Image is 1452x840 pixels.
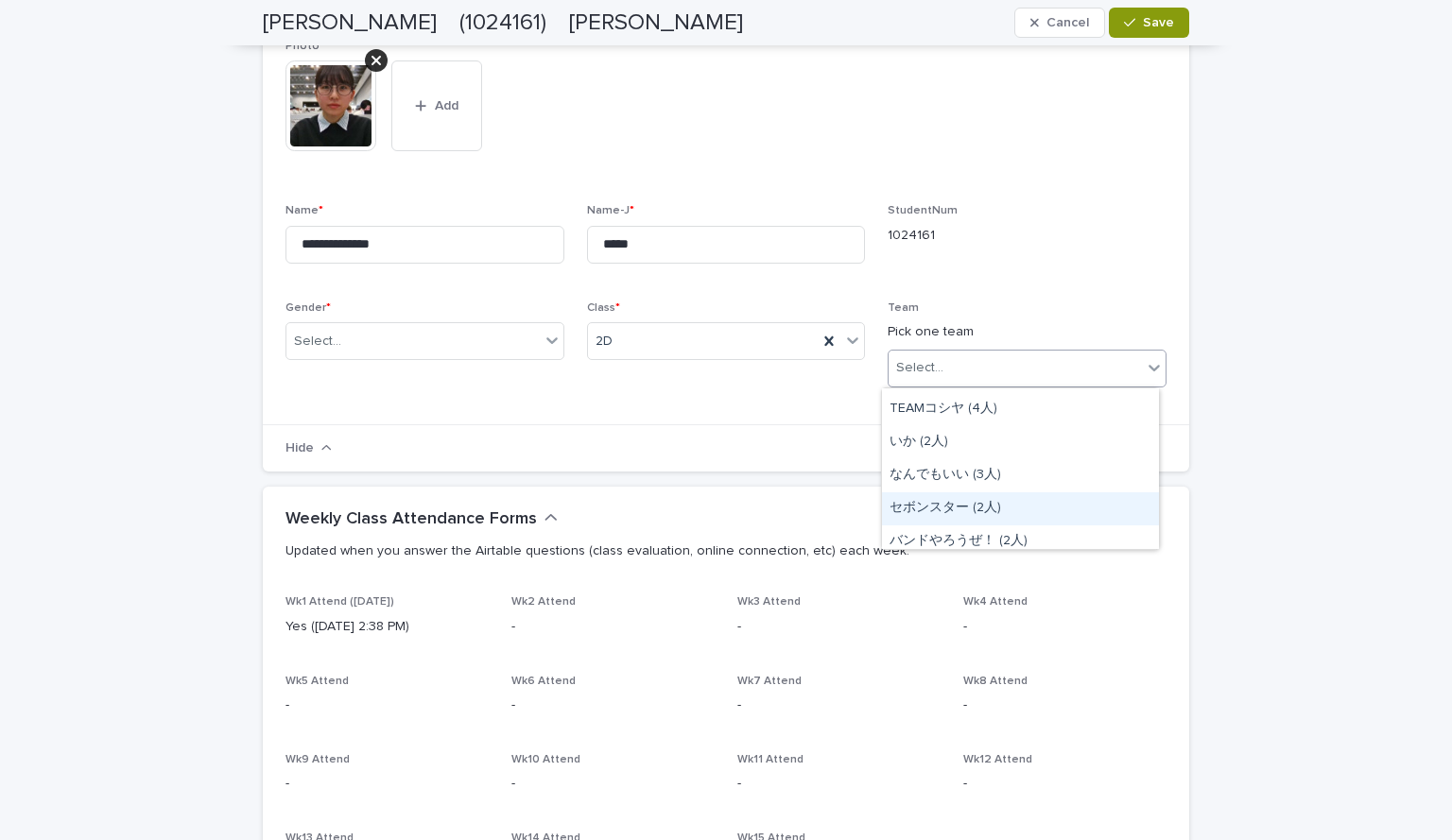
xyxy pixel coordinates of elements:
[737,596,801,608] span: Wk3 Attend
[1109,8,1189,38] button: Save
[511,596,576,608] span: Wk2 Attend
[587,302,620,314] span: Class
[285,676,349,687] span: Wk5 Attend
[963,676,1028,687] span: Wk8 Attend
[963,774,1167,794] p: -
[285,441,332,455] button: Hide
[882,393,1159,426] div: TEAMコシヤ (4人)
[888,226,1167,246] p: 1024161
[294,332,341,351] div: Select...
[963,617,1167,637] p: -
[888,322,1167,342] p: Pick one team
[888,302,919,314] span: Team
[1046,16,1089,29] span: Cancel
[391,60,482,151] button: Add
[285,302,331,314] span: Gender
[285,205,323,216] span: Name
[882,525,1159,558] div: バンドやろうぜ！ (2人)
[888,205,958,216] span: StudentNum
[511,695,715,715] p: -
[737,695,941,715] p: -
[435,99,458,112] span: Add
[882,492,1159,525] div: セボンスター (2人)
[511,676,576,687] span: Wk6 Attend
[285,596,394,608] span: Wk1 Attend ([DATE])
[285,754,350,765] span: Wk9 Attend
[285,617,489,637] p: Yes ([DATE] 2:38 PM)
[285,695,489,715] p: -
[737,617,941,637] p: -
[511,617,715,637] p: -
[1143,16,1174,29] span: Save
[882,459,1159,492] div: なんでもいい (3人)
[285,41,320,52] span: Photo
[285,509,537,530] h2: Weekly Class Attendance Forms
[963,596,1028,608] span: Wk4 Attend
[963,754,1032,765] span: Wk12 Attend
[285,542,1159,559] p: Updated when you answer the Airtable questions (class evaluation, online connection, etc) each week.
[511,774,715,794] p: -
[596,332,613,351] span: 2D
[737,774,941,794] p: -
[737,754,804,765] span: Wk11 Attend
[963,695,1167,715] p: -
[882,426,1159,459] div: いか (2人)
[587,205,634,216] span: Name-J
[511,754,580,765] span: Wk10 Attend
[1014,8,1105,38] button: Cancel
[285,774,489,794] p: -
[737,676,802,687] span: Wk7 Attend
[285,509,558,530] button: Weekly Class Attendance Forms
[263,9,743,37] h2: [PERSON_NAME] (1024161) [PERSON_NAME]
[896,358,943,378] div: Select...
